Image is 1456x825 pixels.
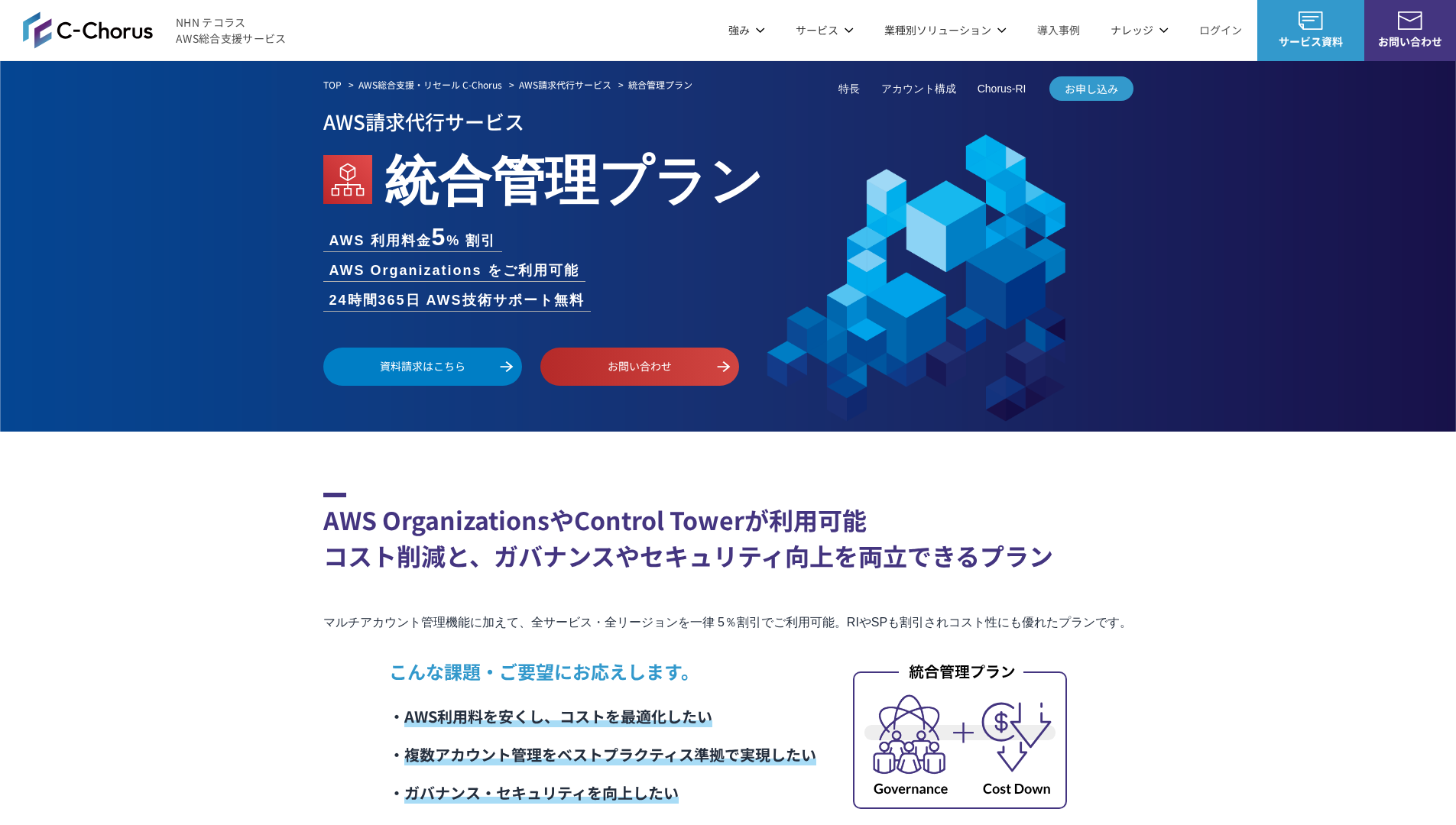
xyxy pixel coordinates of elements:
[323,78,342,92] a: TOP
[384,137,764,215] em: 統合管理プラン
[628,78,692,91] em: 統合管理プラン
[358,78,502,92] a: AWS総合支援・リセール C-Chorus
[881,81,956,97] a: アカウント構成
[323,260,585,281] li: AWS Organizations をご利用可能
[404,705,712,727] span: AWS利用料を安くし、コストを最適化したい
[389,697,816,736] li: ・
[1111,22,1169,38] p: ナレッジ
[404,743,816,765] span: 複数アカウント管理をベストプラクティス準拠で実現したい
[1299,11,1323,30] img: AWS総合支援サービス C-Chorus サービス資料
[432,223,447,251] span: 5
[728,22,765,38] p: 強み
[1257,34,1364,50] span: サービス資料
[323,290,591,311] li: 24時間365日 AWS技術サポート無料
[323,612,1133,633] p: マルチアカウント管理機能に加えて、全サービス・全リージョンを一律 5％割引でご利用可能。RIやSPも割引されコスト性にも優れたプランです。
[323,225,503,251] li: AWS 利用料金 % 割引
[176,15,287,47] span: NHN テコラス AWS総合支援サービス
[519,78,611,92] a: AWS請求代行サービス
[884,22,1007,38] p: 業種別ソリューション
[323,348,522,386] a: 資料請求はこちら
[23,11,153,48] img: AWS総合支援サービス C-Chorus
[389,658,816,685] p: こんな課題・ご要望にお応えします。
[389,774,816,812] li: ・
[853,661,1067,809] img: 統合管理プラン_内容イメージ
[1049,76,1133,101] a: お申し込み
[323,493,1133,574] h2: AWS OrganizationsやControl Towerが利用可能 コスト削減と、ガバナンスやセキュリティ向上を両立できるプラン
[323,155,372,204] img: AWS Organizations
[978,81,1026,97] a: Chorus-RI
[1049,81,1133,97] span: お申し込み
[1037,22,1080,38] a: 導入事例
[1364,34,1456,50] span: お問い合わせ
[1398,11,1422,30] img: お問い合わせ
[389,736,816,774] li: ・
[1199,22,1242,38] a: ログイン
[323,105,1133,137] p: AWS請求代行サービス
[796,22,854,38] p: サービス
[404,781,679,804] span: ガバナンス・セキュリティを向上したい
[23,11,287,48] a: AWS総合支援サービス C-ChorusNHN テコラスAWS総合支援サービス
[540,348,739,386] a: お問い合わせ
[838,81,860,97] a: 特長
